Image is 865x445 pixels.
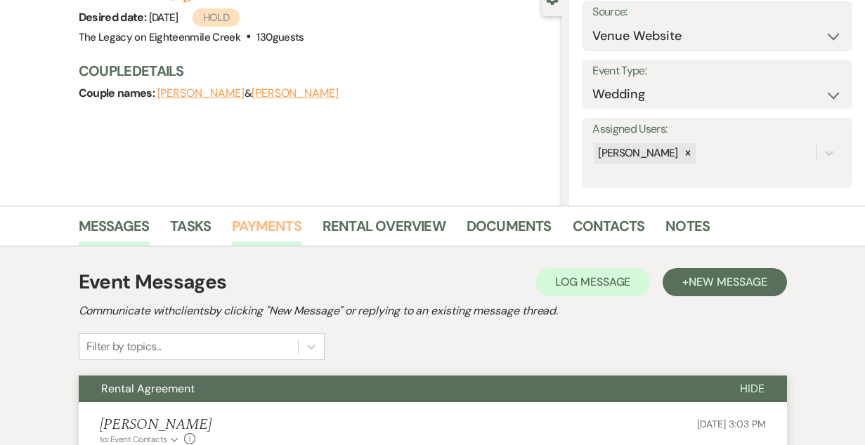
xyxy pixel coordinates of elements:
span: to: Event Contacts [100,434,167,445]
div: Filter by topics... [86,338,162,355]
a: Payments [232,215,301,246]
a: Messages [79,215,150,246]
a: Contacts [573,215,645,246]
button: Log Message [535,268,650,296]
span: The Legacy on Eighteenmile Creek [79,30,241,44]
span: Desired date: [79,10,149,25]
a: Rental Overview [323,215,445,246]
h2: Communicate with clients by clicking "New Message" or replying to an existing message thread. [79,303,787,319]
span: & [157,86,339,100]
span: Couple names: [79,86,157,100]
h5: [PERSON_NAME] [100,416,212,434]
label: Source: [592,2,842,22]
label: Event Type: [592,61,842,81]
span: Hold [193,8,240,27]
a: Documents [467,215,552,246]
span: 130 guests [256,30,304,44]
div: [PERSON_NAME] [594,143,680,164]
a: Notes [665,215,710,246]
button: Rental Agreement [79,376,717,402]
button: +New Message [663,268,786,296]
span: Hide [740,381,765,396]
span: Rental Agreement [101,381,195,396]
button: Hide [717,376,787,402]
span: New Message [689,274,767,289]
button: [PERSON_NAME] [252,88,339,99]
a: Tasks [170,215,211,246]
h1: Event Messages [79,267,227,297]
label: Assigned Users: [592,119,842,140]
span: [DATE] [149,11,240,25]
span: [DATE] 3:03 PM [697,418,765,430]
button: [PERSON_NAME] [157,88,245,99]
span: Log Message [555,274,630,289]
h3: Couple Details [79,61,549,81]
